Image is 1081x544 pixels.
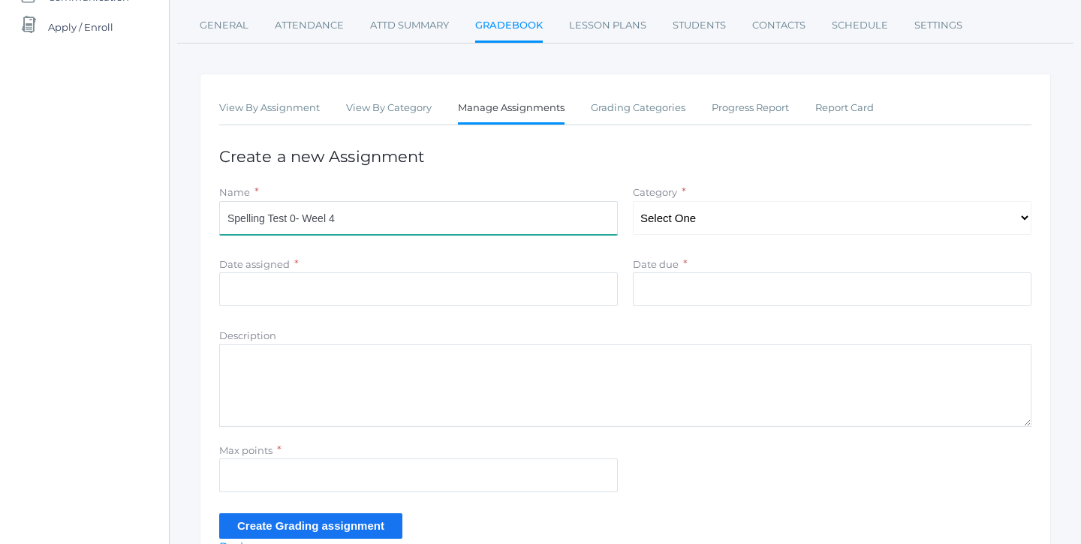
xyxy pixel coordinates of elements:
a: Students [673,11,726,41]
a: Gradebook [475,11,543,43]
a: Grading Categories [591,93,685,123]
a: Attd Summary [370,11,449,41]
label: Name [219,186,250,198]
label: Max points [219,444,273,456]
a: Progress Report [712,93,789,123]
label: Date assigned [219,258,290,270]
a: View By Category [346,93,432,123]
label: Date due [633,258,679,270]
a: Settings [914,11,962,41]
label: Description [219,329,276,341]
a: Report Card [815,93,874,123]
a: Schedule [832,11,888,41]
span: Apply / Enroll [48,12,113,42]
input: Create Grading assignment [219,513,402,538]
a: Attendance [275,11,344,41]
a: General [200,11,248,41]
a: Manage Assignments [458,93,565,125]
a: Contacts [752,11,805,41]
a: View By Assignment [219,93,320,123]
a: Lesson Plans [569,11,646,41]
label: Category [633,186,677,198]
h1: Create a new Assignment [219,148,1031,165]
